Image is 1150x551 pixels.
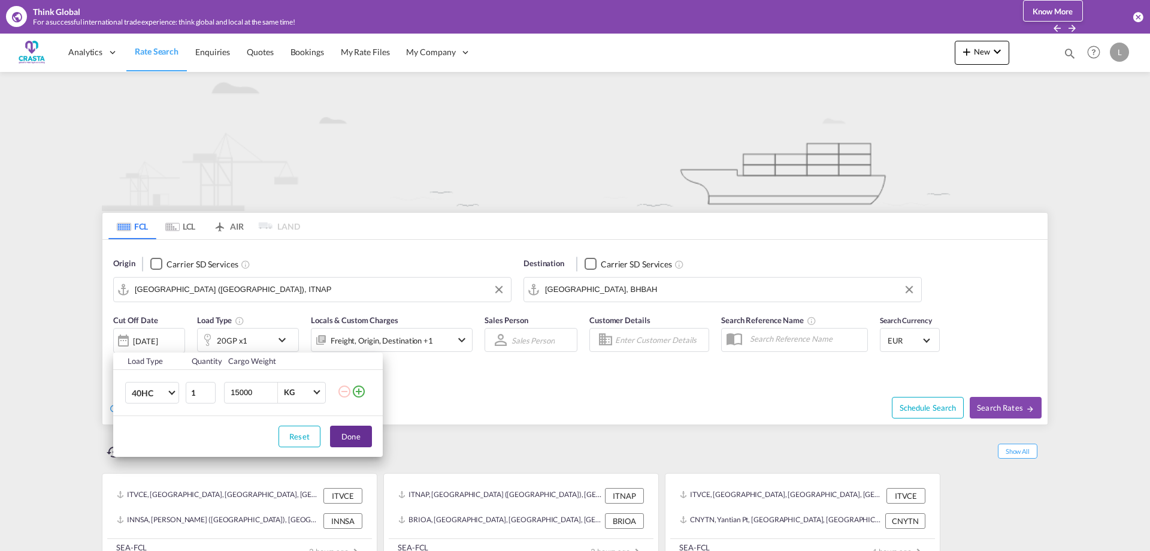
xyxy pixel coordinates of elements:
md-icon: icon-plus-circle-outline [352,384,366,399]
input: Enter Weight [229,383,277,403]
th: Quantity [184,353,222,370]
button: Reset [279,426,320,447]
div: KG [284,387,295,397]
md-icon: icon-minus-circle-outline [337,384,352,399]
input: Qty [186,382,216,404]
div: Cargo Weight [228,356,330,366]
button: Done [330,426,372,447]
span: 40HC [132,387,167,399]
md-select: Choose: 40HC [125,382,179,404]
th: Load Type [113,353,184,370]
